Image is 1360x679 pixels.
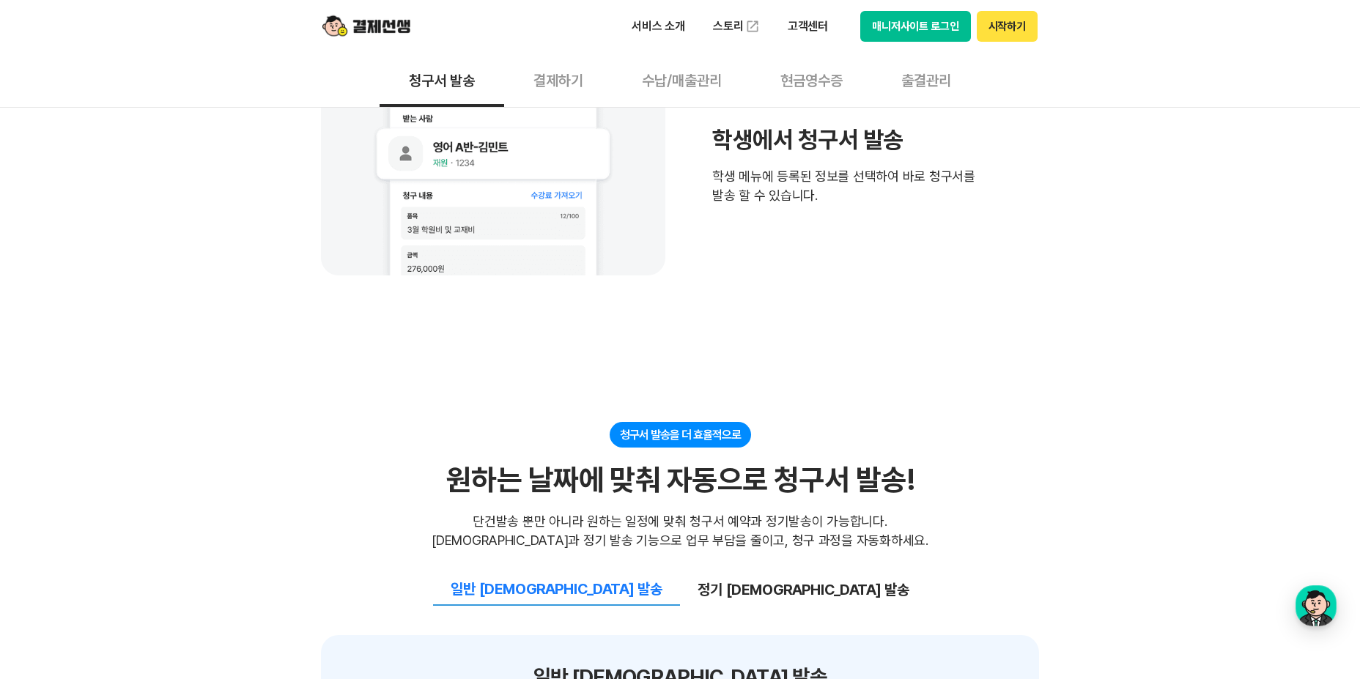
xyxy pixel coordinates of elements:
[712,167,975,205] span: 학생 메뉴에 등록된 정보를 선택하여 바로 청구서를 발송 할 수 있습니다.
[189,464,281,501] a: 설정
[751,53,872,107] button: 현금영수증
[321,55,665,275] img: 학생 관리
[977,11,1038,42] button: 시작하기
[680,574,927,605] button: 정기 [DEMOGRAPHIC_DATA] 발송
[504,53,613,107] button: 결제하기
[322,12,410,40] img: logo
[703,12,770,41] a: 스토리
[46,486,55,498] span: 홈
[97,464,189,501] a: 대화
[446,462,914,497] div: 원하는 날짜에 맞춰 자동으로 청구서 발송!
[433,574,680,606] button: 일반 [DEMOGRAPHIC_DATA] 발송
[745,19,760,34] img: 외부 도메인 오픈
[226,486,244,498] span: 설정
[610,422,751,448] div: 청구서 발송을 더 효율적으로
[432,512,928,550] div: 단건발송 뿐만 아니라 원하는 일정에 맞춰 청구서 예약과 정기발송이 가능합니다. [DEMOGRAPHIC_DATA]과 정기 발송 기능으로 업무 부담을 줄이고, 청구 과정을 자동화...
[621,13,695,40] p: 서비스 소개
[380,53,504,107] button: 청구서 발송
[860,11,971,42] button: 매니저사이트 로그인
[872,53,980,107] button: 출결관리
[134,487,152,499] span: 대화
[4,464,97,501] a: 홈
[777,13,838,40] p: 고객센터
[712,126,975,154] h3: 학생에서 청구서 발송
[613,53,751,107] button: 수납/매출관리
